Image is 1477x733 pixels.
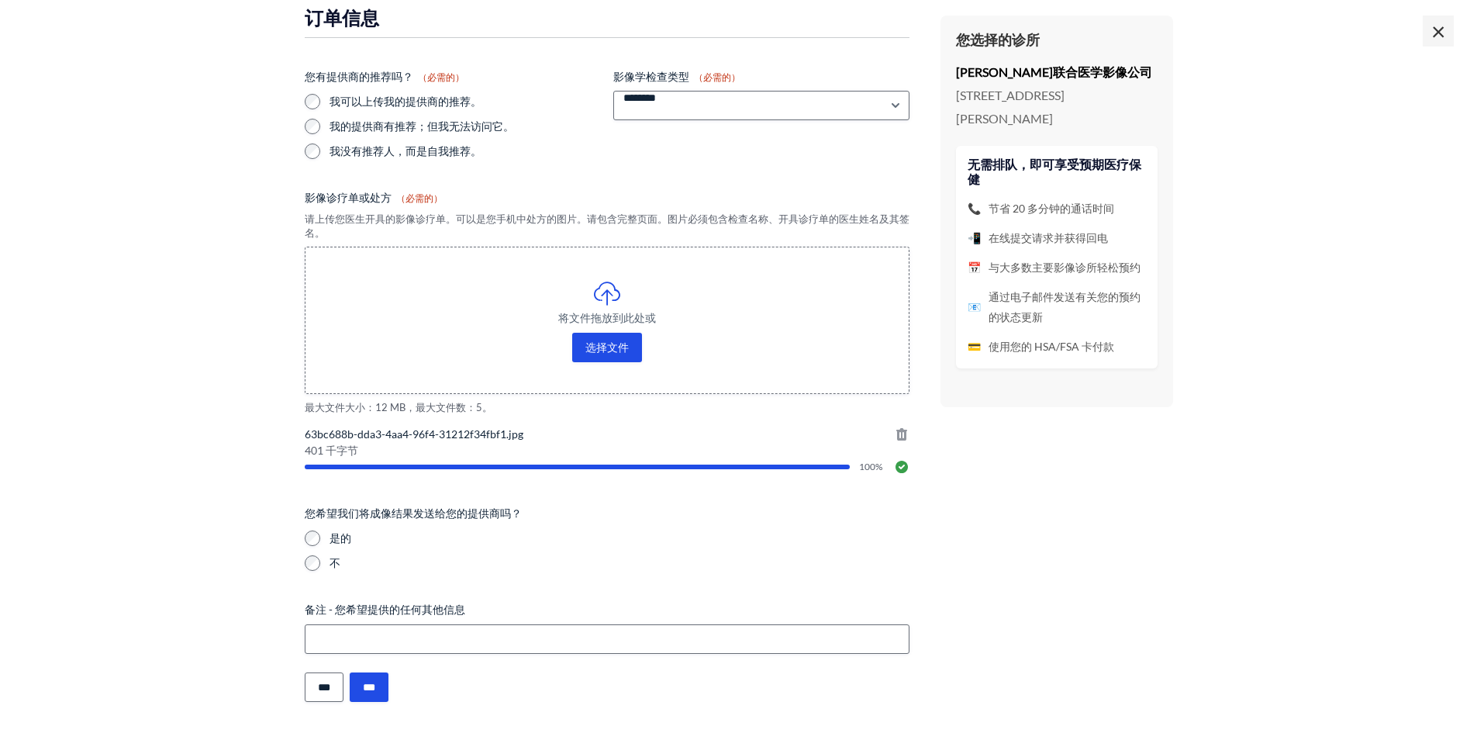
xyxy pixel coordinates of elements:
[305,444,358,457] font: 401 千字节
[305,401,492,413] font: 最大文件大小：12 MB，最大文件数：5。
[305,427,523,441] font: 63bc688b-dda3-4aa4-96f4-31212f34fbf1.jpg
[968,202,981,215] font: 📞
[396,192,443,204] font: （必需的）
[968,261,981,274] font: 📅
[694,71,740,83] font: （必需的）
[968,231,981,244] font: 📲
[613,70,689,83] font: 影像学检查类型
[1431,16,1446,46] font: ×
[305,213,909,240] font: 请上传您医生开具的影像诊疗单。可以是您手机中处方的图片。请包含完整页面。图片必须包含检查名称、开具诊疗单的医生姓名及其签名。
[956,88,1065,126] font: [STREET_ADDRESS][PERSON_NAME]
[989,261,1141,274] font: 与大多数主要影像诊所轻松预约
[989,290,1141,323] font: 通过电子邮件发送有关您的预约的状态更新
[305,507,522,520] font: 您希望我们将成像结果发送给您的提供商吗？
[989,231,1108,244] font: 在线提交请求并获得回电
[305,603,465,616] font: 备注 - 您希望提供的任何其他信息
[330,144,481,157] font: 我没有推荐人，而是自我推荐。
[330,95,481,108] font: 我可以上传我的提供商的推荐。
[305,5,379,31] font: 订单信息
[989,340,1114,353] font: 使用您的 HSA/FSA 卡付款
[418,71,464,83] font: （必需的）
[989,202,1114,215] font: 节省 20 多分钟的通话时间
[330,531,351,545] font: 是的
[558,311,656,324] font: 将文件拖放到此处或
[305,191,392,204] font: 影像诊疗单或处方
[330,556,340,569] font: 不
[305,70,413,83] font: 您有提供商的推荐吗？
[572,333,642,362] button: 选择文件、成像顺序或处方（必填）
[859,461,882,472] font: 100%
[968,340,981,353] font: 💳
[968,300,981,313] font: 📧
[585,341,629,354] font: 选择文件
[956,30,1040,50] font: 您选择的诊所
[330,119,514,133] font: 我的提供商有推荐；但我无法访问它。
[968,156,1141,188] font: 无需排队，即可享受预期医疗保健
[956,64,1152,79] font: [PERSON_NAME]联合医学影像公司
